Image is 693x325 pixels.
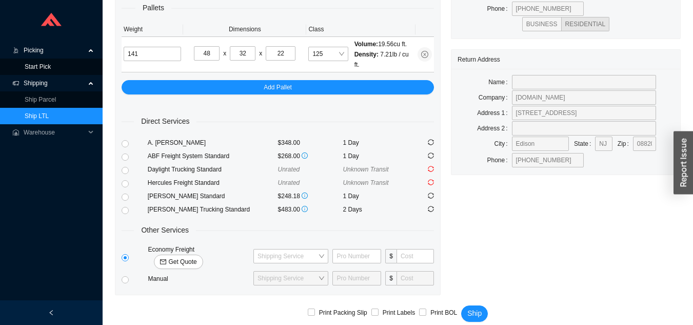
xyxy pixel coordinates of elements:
span: Unrated [278,179,300,186]
span: Picking [24,42,85,59]
div: Economy Freight [146,244,251,269]
div: 1 Day [343,191,408,201]
span: info-circle [302,193,308,199]
label: Name [488,75,511,89]
button: Add Pallet [122,80,434,94]
button: close-circle [418,47,432,62]
span: Unrated [278,166,300,173]
span: Warehouse [24,124,85,141]
input: L [194,46,220,61]
label: Address 2 [477,121,511,136]
span: Unknown Transit [343,166,388,173]
span: sync [428,166,434,172]
div: Hercules Freight Standard [148,178,278,188]
span: info-circle [302,206,308,212]
div: [PERSON_NAME] Trucking Standard [148,204,278,215]
span: sync [428,193,434,199]
div: $348.00 [278,138,343,148]
label: State [574,137,595,151]
span: 125 [312,47,344,61]
div: 1 Day [343,138,408,148]
span: BUSINESS [526,21,558,28]
span: sync [428,139,434,145]
span: Print Labels [379,308,419,318]
span: Ship [467,308,482,319]
div: ABF Freight System Standard [148,151,278,161]
span: Volume: [354,41,378,48]
input: Pro Number [332,271,381,285]
a: Start Pick [25,63,51,70]
span: mail [160,259,166,266]
div: Daylight Trucking Standard [148,164,278,175]
span: Density: [354,51,379,58]
span: Unknown Transit [343,179,388,186]
div: $248.18 [278,191,343,201]
button: mailGet Quote [154,255,203,269]
span: Add Pallet [264,82,292,92]
th: Dimensions [183,22,306,37]
span: sync [428,152,434,159]
label: Address 1 [477,106,511,120]
th: Weight [122,22,183,37]
input: H [266,46,295,61]
a: Ship LTL [25,112,49,120]
input: Cost [397,271,434,285]
div: x [223,48,226,59]
span: Print Packing Slip [315,308,371,318]
span: sync [428,179,434,185]
a: Ship Parcel [25,96,56,103]
div: 19.56 cu ft. [354,39,413,49]
div: 2 Days [343,204,408,215]
span: sync [428,206,434,212]
label: Phone [487,2,512,16]
span: RESIDENTIAL [565,21,606,28]
div: Return Address [458,50,674,69]
span: $ [385,249,397,263]
span: Shipping [24,75,85,91]
div: Manual [146,274,251,284]
div: x [259,48,262,59]
span: Print BOL [426,308,461,318]
input: Cost [397,249,434,263]
button: Ship [461,305,488,322]
div: $483.00 [278,204,343,215]
div: A. [PERSON_NAME] [148,138,278,148]
span: Other Services [134,224,196,236]
span: Direct Services [134,116,196,127]
label: Company [479,90,512,105]
span: left [48,310,54,316]
span: Pallets [135,2,171,14]
div: 7.21 lb / cu ft. [354,49,413,70]
label: City [494,137,512,151]
span: $ [385,271,397,285]
div: 1 Day [343,151,408,161]
input: W [230,46,255,61]
div: [PERSON_NAME] Standard [148,191,278,201]
input: Pro Number [332,249,381,263]
div: $268.00 [278,151,343,161]
label: Zip [618,137,633,151]
span: info-circle [302,152,308,159]
th: Class [306,22,415,37]
span: Get Quote [168,257,196,267]
label: Phone [487,153,512,167]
